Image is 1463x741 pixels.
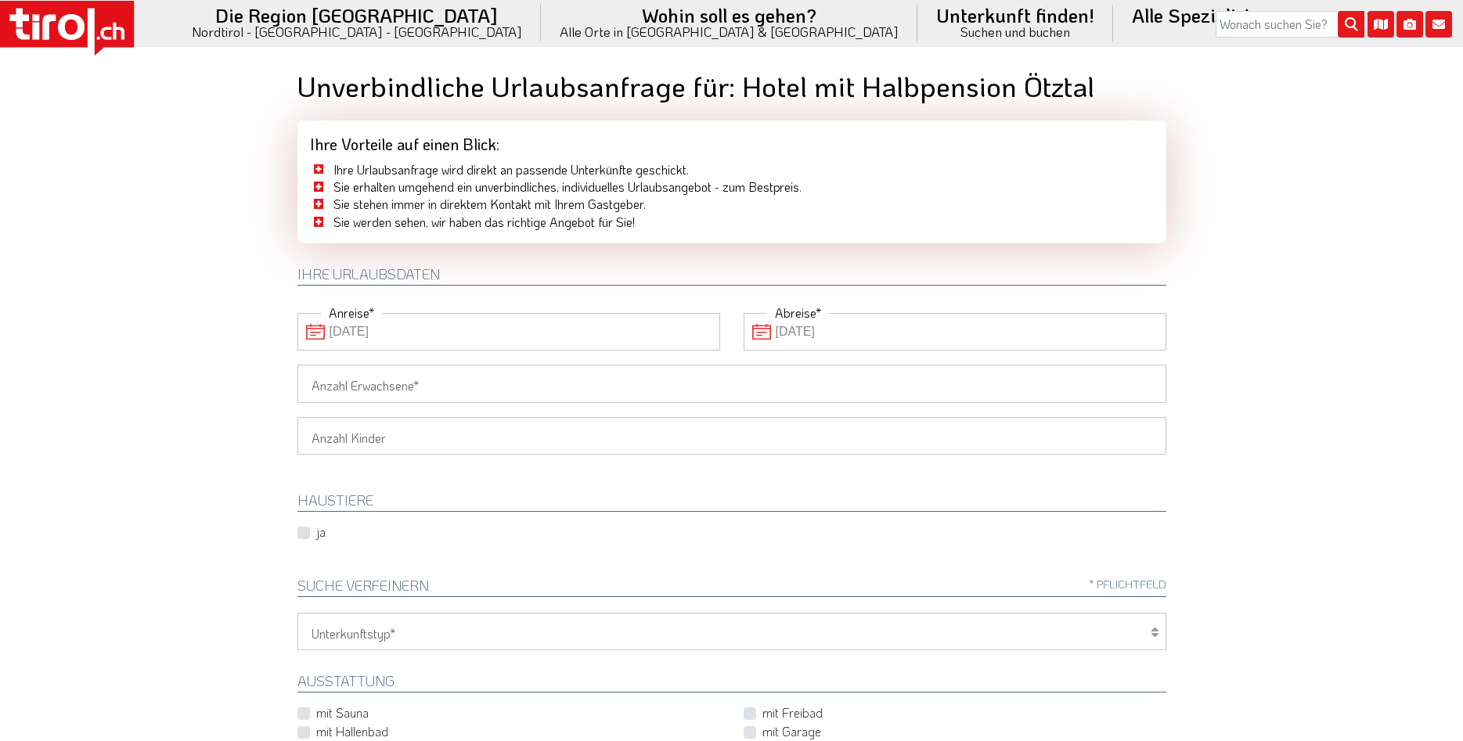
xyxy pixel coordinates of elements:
[297,493,1166,512] h2: HAUSTIERE
[560,25,899,38] small: Alle Orte in [GEOGRAPHIC_DATA] & [GEOGRAPHIC_DATA]
[1216,11,1364,38] input: Wonach suchen Sie?
[297,121,1166,161] div: Ihre Vorteile auf einen Blick:
[316,723,388,740] label: mit Hallenbad
[310,178,1154,196] li: Sie erhalten umgehend ein unverbindliches, individuelles Urlaubsangebot - zum Bestpreis.
[310,196,1154,213] li: Sie stehen immer in direktem Kontakt mit Ihrem Gastgeber.
[297,674,1166,692] h2: Ausstattung
[1089,578,1166,590] span: * Pflichtfeld
[297,578,1166,597] h2: Suche verfeinern
[192,25,522,38] small: Nordtirol - [GEOGRAPHIC_DATA] - [GEOGRAPHIC_DATA]
[297,267,1166,286] h2: Ihre Urlaubsdaten
[316,704,369,721] label: mit Sauna
[762,704,823,721] label: mit Freibad
[310,214,1154,231] li: Sie werden sehen, wir haben das richtige Angebot für Sie!
[1396,11,1423,38] i: Fotogalerie
[297,70,1166,102] h1: Unverbindliche Urlaubsanfrage für: Hotel mit Halbpension Ötztal
[1425,11,1452,38] i: Kontakt
[316,523,326,541] label: ja
[1368,11,1394,38] i: Karte öffnen
[310,161,1154,178] li: Ihre Urlaubsanfrage wird direkt an passende Unterkünfte geschickt.
[936,25,1094,38] small: Suchen und buchen
[762,723,821,740] label: mit Garage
